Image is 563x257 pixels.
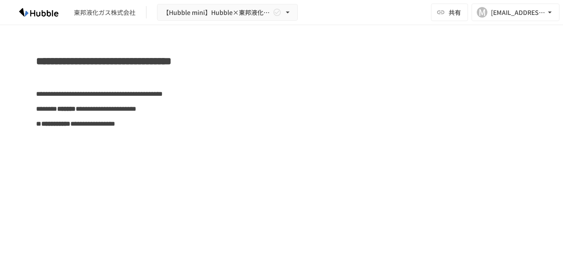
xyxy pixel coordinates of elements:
[74,8,135,17] div: 東邦液化ガス株式会社
[163,7,271,18] span: 【Hubble mini】Hubble×東邦液化ガス株式会社 オンボーディングプロジェクト
[431,4,468,21] button: 共有
[449,7,461,17] span: 共有
[157,4,298,21] button: 【Hubble mini】Hubble×東邦液化ガス株式会社 オンボーディングプロジェクト
[472,4,559,21] button: M[EMAIL_ADDRESS][DOMAIN_NAME]
[491,7,545,18] div: [EMAIL_ADDRESS][DOMAIN_NAME]
[477,7,487,18] div: M
[11,5,67,19] img: HzDRNkGCf7KYO4GfwKnzITak6oVsp5RHeZBEM1dQFiQ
